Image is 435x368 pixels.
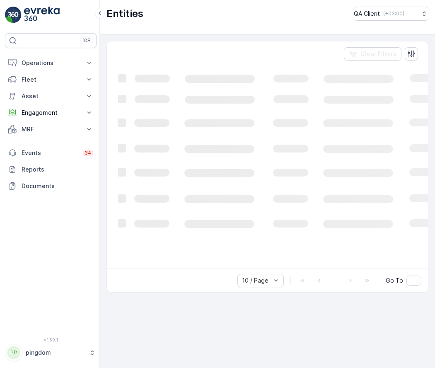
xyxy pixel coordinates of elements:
button: Asset [5,88,97,104]
p: Documents [22,182,93,190]
p: pingdom [26,349,85,357]
p: MRF [22,125,80,133]
p: Asset [22,92,80,100]
p: 34 [85,150,92,156]
p: Clear Filters [360,50,396,58]
p: ( +03:00 ) [383,10,404,17]
a: Documents [5,178,97,194]
button: PPpingdom [5,344,97,361]
button: Operations [5,55,97,71]
p: ⌘B [82,37,91,44]
p: Engagement [22,109,80,117]
button: QA Client(+03:00) [354,7,428,21]
span: Go To [386,276,403,285]
p: Fleet [22,75,80,84]
p: Operations [22,59,80,67]
a: Events34 [5,145,97,161]
a: Reports [5,161,97,178]
img: logo_light-DOdMpM7g.png [24,7,60,23]
img: logo [5,7,22,23]
button: Clear Filters [344,47,401,61]
button: MRF [5,121,97,138]
div: PP [7,346,20,359]
button: Engagement [5,104,97,121]
span: v 1.50.1 [5,337,97,342]
button: Fleet [5,71,97,88]
p: Entities [106,7,143,20]
p: Events [22,149,78,157]
p: Reports [22,165,93,174]
p: QA Client [354,10,380,18]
